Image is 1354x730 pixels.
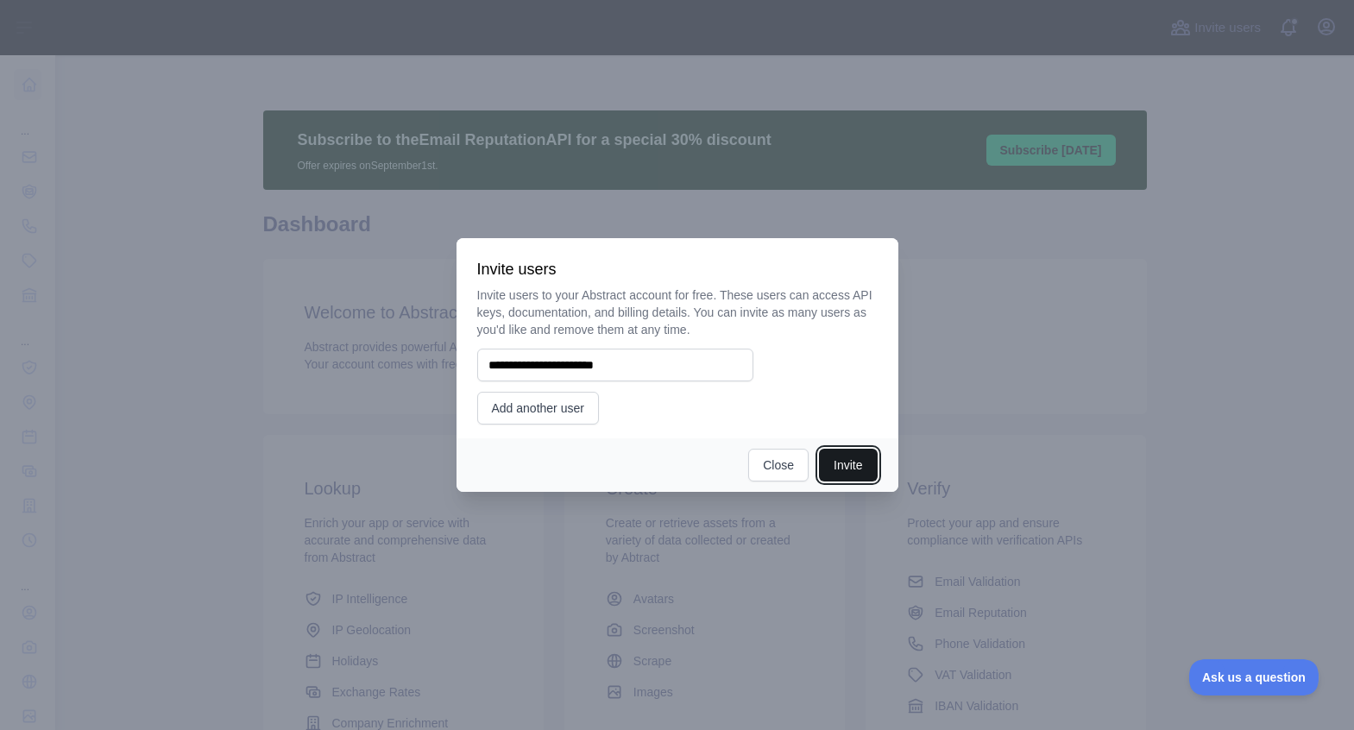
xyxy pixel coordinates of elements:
h3: Invite users [477,259,878,280]
button: Invite [819,449,877,481]
p: Invite users to your Abstract account for free. These users can access API keys, documentation, a... [477,286,878,338]
iframe: Toggle Customer Support [1189,659,1319,695]
button: Close [748,449,809,481]
button: Add another user [477,392,599,425]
